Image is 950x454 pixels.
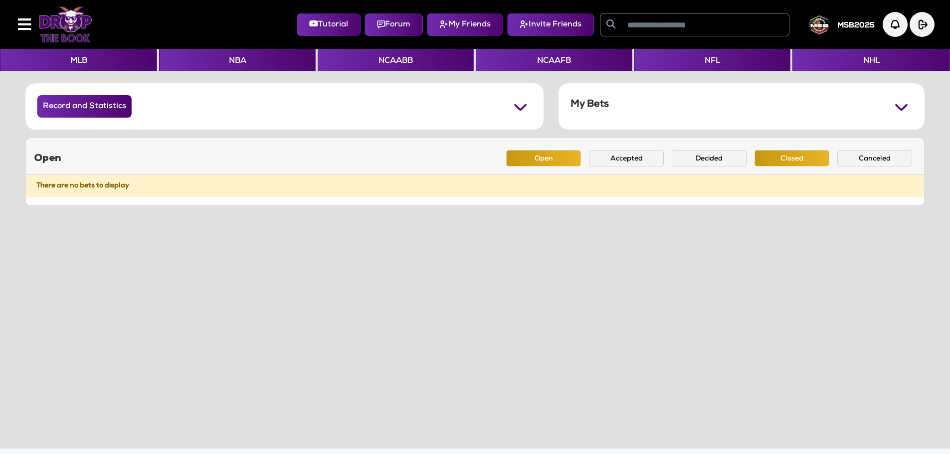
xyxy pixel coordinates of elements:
[39,6,92,42] img: Logo
[297,13,361,36] button: Tutorial
[506,150,581,166] button: Open
[476,49,632,71] button: NCAAFB
[507,13,594,36] button: Invite Friends
[365,13,423,36] button: Forum
[809,14,829,34] img: User
[837,21,875,30] h5: MSB2025
[672,150,747,166] button: Decided
[634,49,790,71] button: NFL
[792,49,950,71] button: NHL
[34,152,61,164] h5: Open
[36,182,129,189] strong: There are no bets to display
[883,12,908,37] img: Notification
[427,13,503,36] button: My Friends
[570,99,609,111] h5: My Bets
[37,95,132,118] button: Record and Statistics
[755,150,829,166] button: Closed
[159,49,315,71] button: NBA
[318,49,474,71] button: NCAABB
[589,150,664,166] button: Accepted
[837,150,912,166] button: Canceled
